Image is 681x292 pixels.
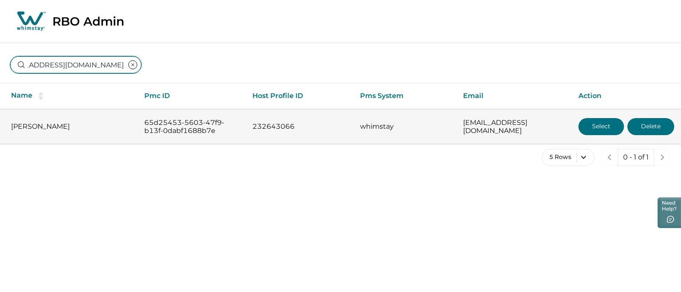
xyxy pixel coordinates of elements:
th: Pms System [353,83,456,109]
p: whimstay [360,122,449,131]
th: Email [456,83,572,109]
button: clear input [124,56,141,73]
th: Pmc ID [137,83,246,109]
p: [EMAIL_ADDRESS][DOMAIN_NAME] [463,119,565,135]
input: Search by pmc name [10,56,141,73]
p: 0 - 1 of 1 [623,153,649,162]
button: Delete [627,118,674,135]
button: previous page [601,149,618,166]
button: next page [654,149,671,166]
button: 5 Rows [542,149,594,166]
p: RBO Admin [52,14,124,29]
button: Select [578,118,624,135]
p: 232643066 [252,122,346,131]
button: sorting [32,92,49,100]
th: Action [572,83,681,109]
p: [PERSON_NAME] [11,122,131,131]
button: 0 - 1 of 1 [618,149,654,166]
th: Host Profile ID [246,83,353,109]
p: 65d25453-5603-47f9-b13f-0dabf1688b7e [144,119,239,135]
